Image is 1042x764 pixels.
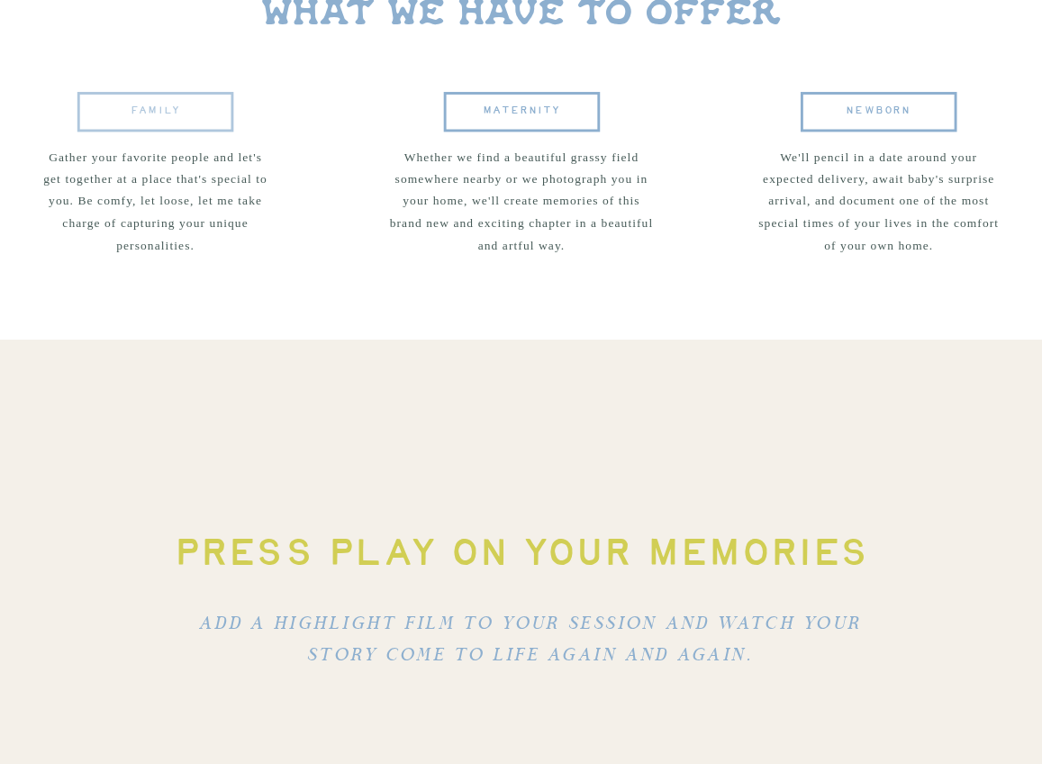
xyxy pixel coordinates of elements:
h1: press play on your memories [129,523,914,566]
h3: Add a highlight film to your session and watch your story come to life again and again. [191,609,869,670]
p: We'll pencil in a date around your expected delivery, await baby's surprise arrival, and document... [755,147,1003,256]
span: newborn [846,104,911,121]
a: newborn [801,92,957,132]
span: maternity [483,104,562,121]
span: FAMILY [131,104,181,121]
a: FAMILY [77,92,234,132]
p: Gather your favorite people and let's get together at a place that's special to you. Be comfy, le... [39,147,271,256]
p: Whether we find a beautiful grassy field somewhere nearby or we photograph you in your home, we'l... [385,147,658,256]
a: maternity [444,92,601,132]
